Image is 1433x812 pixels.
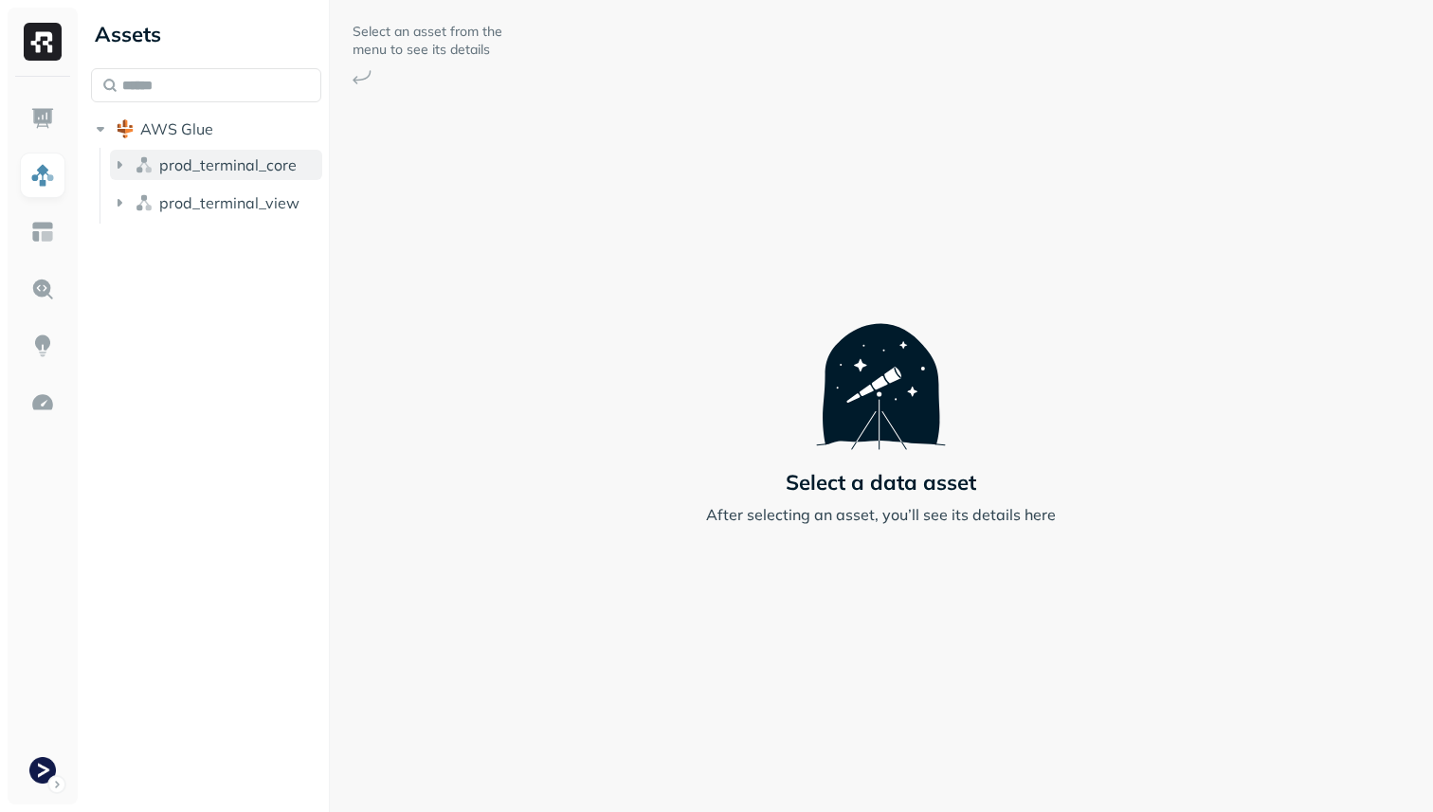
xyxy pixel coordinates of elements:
[786,469,976,496] p: Select a data asset
[159,155,297,174] span: prod_terminal_core
[135,193,154,212] img: namespace
[816,286,946,449] img: Telescope
[110,188,322,218] button: prod_terminal_view
[110,150,322,180] button: prod_terminal_core
[706,503,1056,526] p: After selecting an asset, you’ll see its details here
[30,163,55,188] img: Assets
[159,193,299,212] span: prod_terminal_view
[30,277,55,301] img: Query Explorer
[29,757,56,784] img: Terminal
[135,155,154,174] img: namespace
[30,106,55,131] img: Dashboard
[353,23,504,59] p: Select an asset from the menu to see its details
[30,334,55,358] img: Insights
[91,19,321,49] div: Assets
[353,70,372,84] img: Arrow
[24,23,62,61] img: Ryft
[116,119,135,138] img: root
[140,119,213,138] span: AWS Glue
[91,114,321,144] button: AWS Glue
[30,390,55,415] img: Optimization
[30,220,55,244] img: Asset Explorer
